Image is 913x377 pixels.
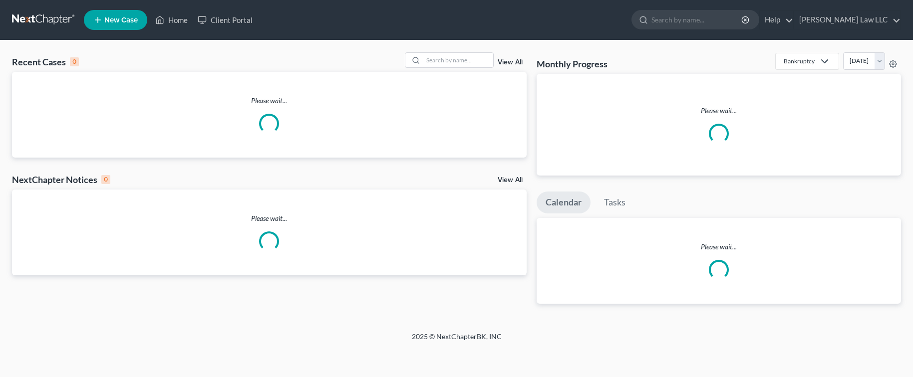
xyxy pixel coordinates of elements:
p: Please wait... [545,106,893,116]
div: NextChapter Notices [12,174,110,186]
input: Search by name... [423,53,493,67]
p: Please wait... [12,213,527,223]
a: [PERSON_NAME] Law LLC [794,11,901,29]
a: Calendar [537,191,591,213]
a: Help [760,11,793,29]
input: Search by name... [651,10,743,29]
div: Recent Cases [12,56,79,68]
div: 0 [70,57,79,66]
a: Home [150,11,193,29]
a: Tasks [595,191,634,213]
h3: Monthly Progress [537,58,608,70]
p: Please wait... [537,242,901,252]
a: View All [498,177,523,184]
a: Client Portal [193,11,258,29]
div: Bankruptcy [784,57,815,65]
a: View All [498,59,523,66]
span: New Case [104,16,138,24]
div: 0 [101,175,110,184]
p: Please wait... [12,96,527,106]
div: 2025 © NextChapterBK, INC [172,332,741,350]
